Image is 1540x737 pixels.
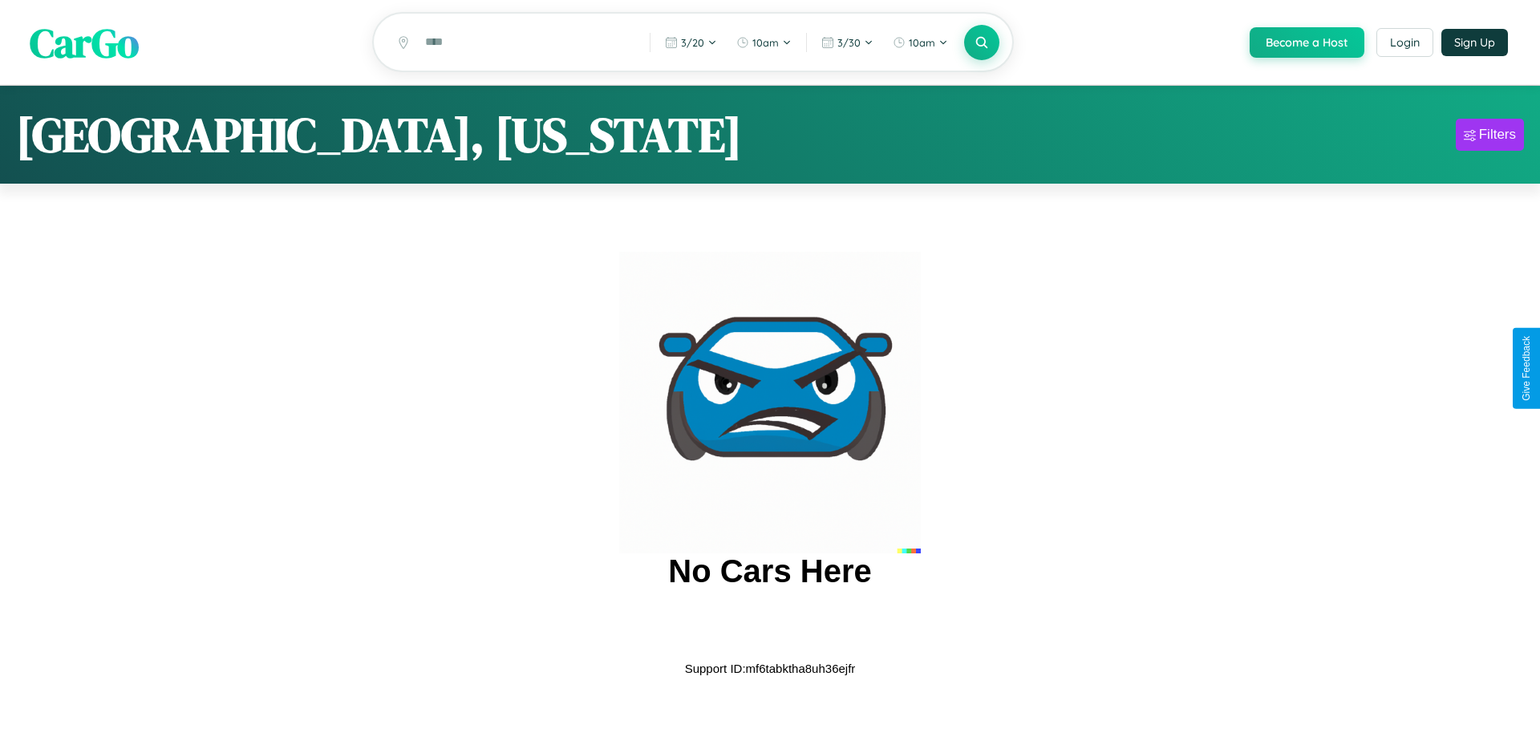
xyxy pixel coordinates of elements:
button: 3/20 [657,30,725,55]
button: 10am [728,30,800,55]
button: Sign Up [1441,29,1508,56]
button: Become a Host [1250,27,1364,58]
button: Filters [1456,119,1524,151]
span: CarGo [30,14,139,70]
button: 10am [885,30,956,55]
div: Give Feedback [1521,336,1532,401]
h1: [GEOGRAPHIC_DATA], [US_STATE] [16,102,742,168]
img: car [619,252,921,553]
span: 3 / 30 [837,36,861,49]
button: 3/30 [813,30,881,55]
p: Support ID: mf6tabktha8uh36ejfr [685,658,856,679]
h2: No Cars Here [668,553,871,589]
span: 10am [752,36,779,49]
button: Login [1376,28,1433,57]
span: 10am [909,36,935,49]
span: 3 / 20 [681,36,704,49]
div: Filters [1479,127,1516,143]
